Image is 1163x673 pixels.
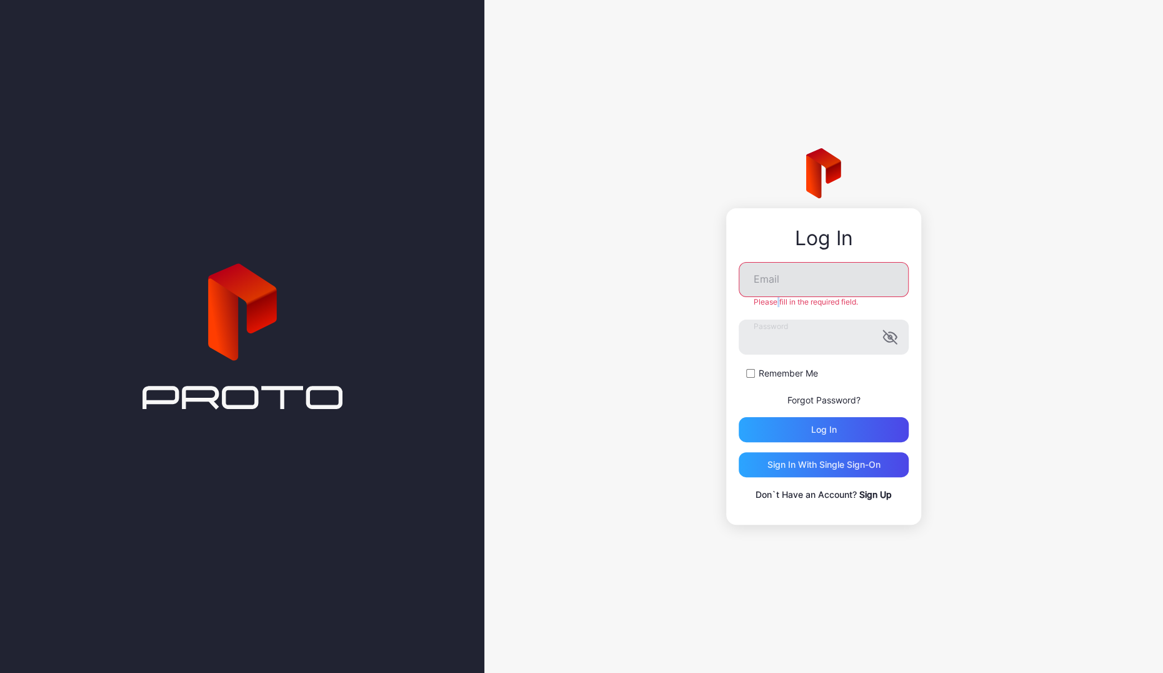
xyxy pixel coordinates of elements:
[739,262,909,297] input: Email
[739,227,909,250] div: Log In
[787,395,861,405] a: Forgot Password?
[811,425,837,435] div: Log in
[739,417,909,442] button: Log in
[882,330,897,345] button: Password
[739,487,909,502] p: Don`t Have an Account?
[739,297,909,307] div: Please fill in the required field.
[767,460,881,470] div: Sign in With Single Sign-On
[859,489,892,500] a: Sign Up
[759,367,818,380] label: Remember Me
[739,452,909,477] button: Sign in With Single Sign-On
[739,320,909,355] input: Password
